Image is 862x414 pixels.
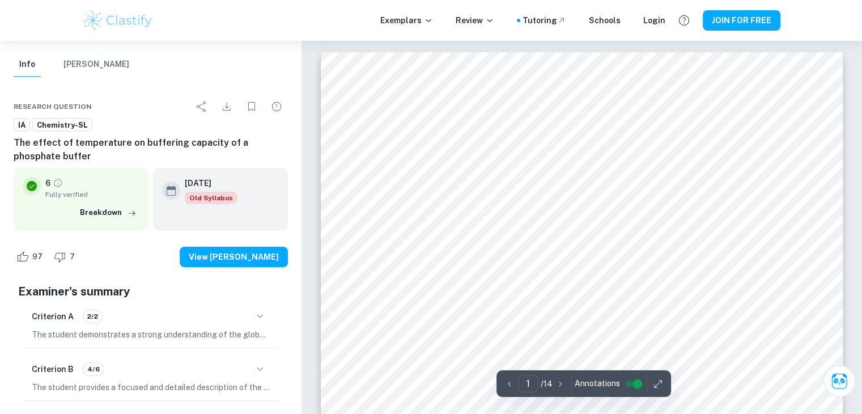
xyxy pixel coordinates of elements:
[643,14,665,27] a: Login
[703,10,780,31] button: JOIN FOR FREE
[185,192,237,204] span: Old Syllabus
[51,248,81,266] div: Dislike
[180,247,288,267] button: View [PERSON_NAME]
[14,102,92,112] span: Research question
[14,120,29,131] span: IA
[190,95,213,118] div: Share
[185,192,237,204] div: Starting from the May 2025 session, the Chemistry IA requirements have changed. It's OK to refer ...
[33,120,92,131] span: Chemistry-SL
[77,204,139,221] button: Breakdown
[53,178,63,188] a: Grade fully verified
[83,311,102,322] span: 2/2
[215,95,238,118] div: Download
[26,251,49,263] span: 97
[240,95,263,118] div: Bookmark
[45,177,50,189] p: 6
[380,14,433,27] p: Exemplars
[63,52,129,77] button: [PERSON_NAME]
[523,14,566,27] a: Tutoring
[823,365,855,397] button: Ask Clai
[185,177,228,189] h6: [DATE]
[83,364,104,374] span: 4/6
[265,95,288,118] div: Report issue
[14,248,49,266] div: Like
[63,251,81,263] span: 7
[32,328,270,341] p: The student demonstrates a strong understanding of the global or personal relevance of their chos...
[14,52,41,77] button: Info
[32,118,92,132] a: Chemistry-SL
[32,310,74,323] h6: Criterion A
[32,381,270,394] p: The student provides a focused and detailed description of the main topic, which is the effect of...
[82,9,154,32] img: Clastify logo
[456,14,494,27] p: Review
[674,11,694,30] button: Help and Feedback
[540,378,552,390] p: / 14
[32,363,74,375] h6: Criterion B
[18,283,283,300] h5: Examiner's summary
[14,136,288,163] h6: The effect of temperature on buffering capacity of a phosphate buffer
[589,14,621,27] a: Schools
[14,118,30,132] a: IA
[45,189,139,200] span: Fully verified
[574,378,619,390] span: Annotations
